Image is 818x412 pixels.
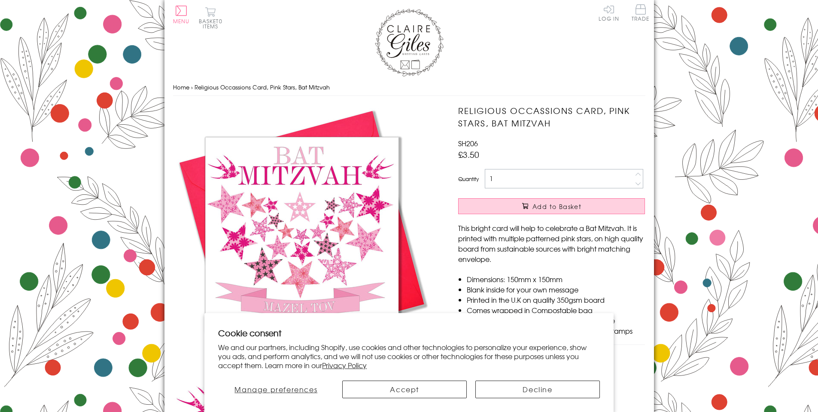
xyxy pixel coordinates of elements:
li: Printed in the U.K on quality 350gsm board [467,295,645,305]
span: Trade [632,4,650,21]
li: Dimensions: 150mm x 150mm [467,274,645,284]
span: Menu [173,17,190,25]
button: Add to Basket [458,198,645,214]
button: Basket0 items [199,7,222,29]
p: This bright card will help to celebrate a Bat Mitzvah. It is printed with multiple patterned pink... [458,223,645,264]
a: Privacy Policy [322,360,367,370]
img: Religious Occassions Card, Pink Stars, Bat Mitzvah [173,105,431,363]
nav: breadcrumbs [173,79,645,96]
button: Accept [342,381,467,398]
label: Quantity [458,175,479,183]
span: SH206 [458,138,478,148]
h1: Religious Occassions Card, Pink Stars, Bat Mitzvah [458,105,645,129]
a: Trade [632,4,650,23]
button: Menu [173,6,190,24]
span: Manage preferences [234,384,317,394]
p: We and our partners, including Shopify, use cookies and other technologies to personalize your ex... [218,343,600,369]
li: Blank inside for your own message [467,284,645,295]
h2: Cookie consent [218,327,600,339]
span: 0 items [203,17,222,30]
span: Religious Occassions Card, Pink Stars, Bat Mitzvah [195,83,330,91]
a: Log In [599,4,619,21]
li: Comes wrapped in Compostable bag [467,305,645,315]
span: £3.50 [458,148,479,160]
img: Claire Giles Greetings Cards [375,9,444,77]
span: Add to Basket [532,202,581,211]
span: › [191,83,193,91]
a: Home [173,83,189,91]
button: Manage preferences [218,381,334,398]
button: Decline [475,381,600,398]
